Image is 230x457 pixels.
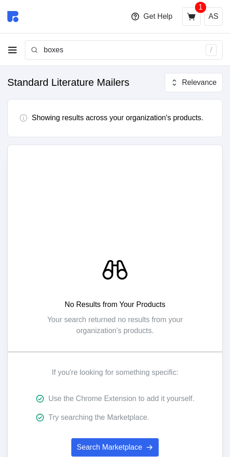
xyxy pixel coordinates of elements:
[208,11,218,22] p: AS
[48,412,149,424] p: Try searching the Marketplace.
[144,11,172,22] p: Get Help
[125,7,178,27] button: Get Help
[165,73,223,93] button: Relevance
[65,299,166,311] p: No Results from Your Products
[182,77,217,89] p: Relevance
[206,44,217,56] div: /
[30,314,200,337] p: Your search returned no results from your organization's products.
[77,442,142,453] p: Search Marketplace
[71,438,159,457] button: Search Marketplace
[52,367,178,379] p: If you're looking for something specific:
[32,112,203,124] p: Showing results across your organization's products.
[48,393,195,405] p: Use the Chrome Extension to add it yourself.
[44,41,200,60] input: Search for a product name or SKU
[7,11,18,22] img: svg%3e
[199,2,203,13] p: 1
[204,7,223,26] button: AS
[7,76,129,90] h3: Standard Literature Mailers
